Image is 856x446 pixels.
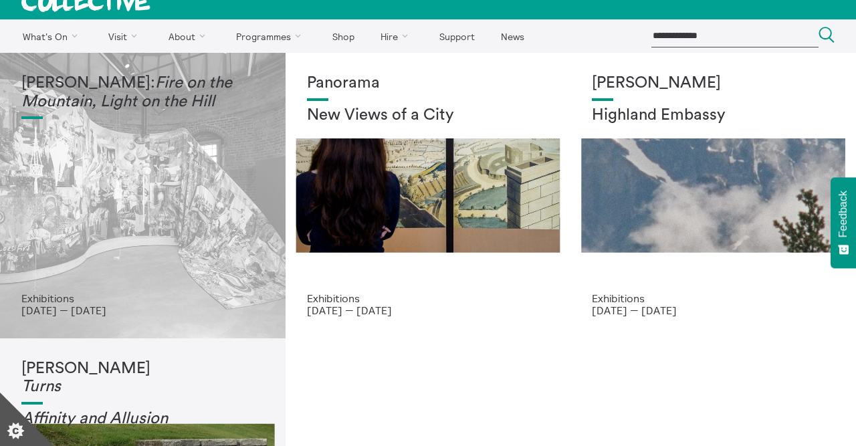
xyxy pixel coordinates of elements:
p: [DATE] — [DATE] [307,304,550,316]
p: Exhibitions [307,292,550,304]
span: Feedback [837,191,849,237]
h1: [PERSON_NAME] [592,74,835,93]
p: Exhibitions [592,292,835,304]
h1: Panorama [307,74,550,93]
h2: New Views of a City [307,106,550,125]
p: [DATE] — [DATE] [592,304,835,316]
h1: [PERSON_NAME] [21,360,264,397]
p: [DATE] — [DATE] [21,304,264,316]
a: Support [427,19,486,53]
a: About [156,19,222,53]
h1: [PERSON_NAME]: [21,74,264,111]
a: Shop [320,19,366,53]
button: Feedback - Show survey [831,177,856,268]
p: Exhibitions [21,292,264,304]
a: Visit [97,19,154,53]
a: Collective Panorama June 2025 small file 8 Panorama New Views of a City Exhibitions [DATE] — [DATE] [286,53,571,338]
a: Programmes [225,19,318,53]
a: Hire [369,19,425,53]
h2: Highland Embassy [592,106,835,125]
em: on [150,411,168,427]
em: Affinity and Allusi [21,411,150,427]
em: Turns [21,378,61,395]
a: News [489,19,536,53]
em: Fire on the Mountain, Light on the Hill [21,75,232,110]
a: Solar wheels 17 [PERSON_NAME] Highland Embassy Exhibitions [DATE] — [DATE] [570,53,856,338]
a: What's On [11,19,94,53]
